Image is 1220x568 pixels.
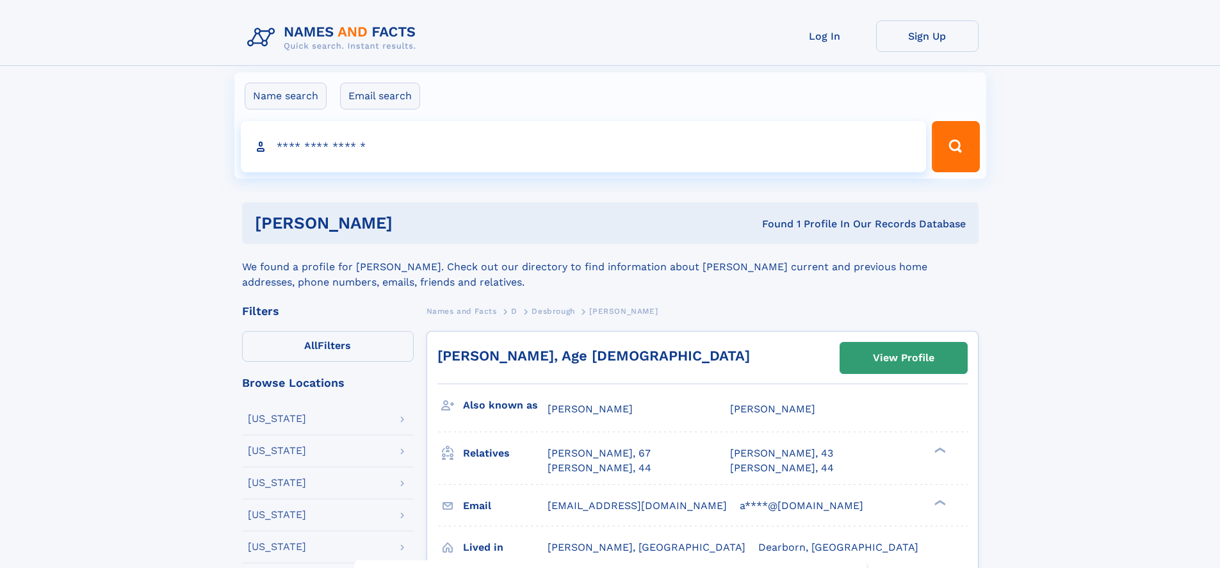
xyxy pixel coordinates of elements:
span: [PERSON_NAME] [548,403,633,415]
a: [PERSON_NAME], 44 [548,461,651,475]
div: [US_STATE] [248,510,306,520]
a: Log In [774,20,876,52]
label: Filters [242,331,414,362]
a: [PERSON_NAME], 44 [730,461,834,475]
a: [PERSON_NAME], 43 [730,446,833,460]
h3: Lived in [463,537,548,558]
div: View Profile [873,343,934,373]
div: Found 1 Profile In Our Records Database [577,217,966,231]
span: D [511,307,517,316]
div: [US_STATE] [248,446,306,456]
div: Browse Locations [242,377,414,389]
label: Name search [245,83,327,110]
div: ❯ [931,446,947,455]
span: [PERSON_NAME], [GEOGRAPHIC_DATA] [548,541,745,553]
h3: Also known as [463,394,548,416]
div: We found a profile for [PERSON_NAME]. Check out our directory to find information about [PERSON_N... [242,244,979,290]
a: View Profile [840,343,967,373]
input: search input [241,121,927,172]
div: Filters [242,305,414,317]
h3: Relatives [463,442,548,464]
a: [PERSON_NAME], Age [DEMOGRAPHIC_DATA] [437,348,750,364]
a: Sign Up [876,20,979,52]
span: [PERSON_NAME] [589,307,658,316]
h3: Email [463,495,548,517]
div: [US_STATE] [248,478,306,488]
a: D [511,303,517,319]
span: [EMAIL_ADDRESS][DOMAIN_NAME] [548,499,727,512]
div: ❯ [931,498,947,507]
span: [PERSON_NAME] [730,403,815,415]
a: Desbrough [532,303,574,319]
a: [PERSON_NAME], 67 [548,446,651,460]
span: Dearborn, [GEOGRAPHIC_DATA] [758,541,918,553]
img: Logo Names and Facts [242,20,427,55]
div: [US_STATE] [248,414,306,424]
span: All [304,339,318,352]
div: [US_STATE] [248,542,306,552]
button: Search Button [932,121,979,172]
span: Desbrough [532,307,574,316]
a: Names and Facts [427,303,497,319]
h1: [PERSON_NAME] [255,215,578,231]
label: Email search [340,83,420,110]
